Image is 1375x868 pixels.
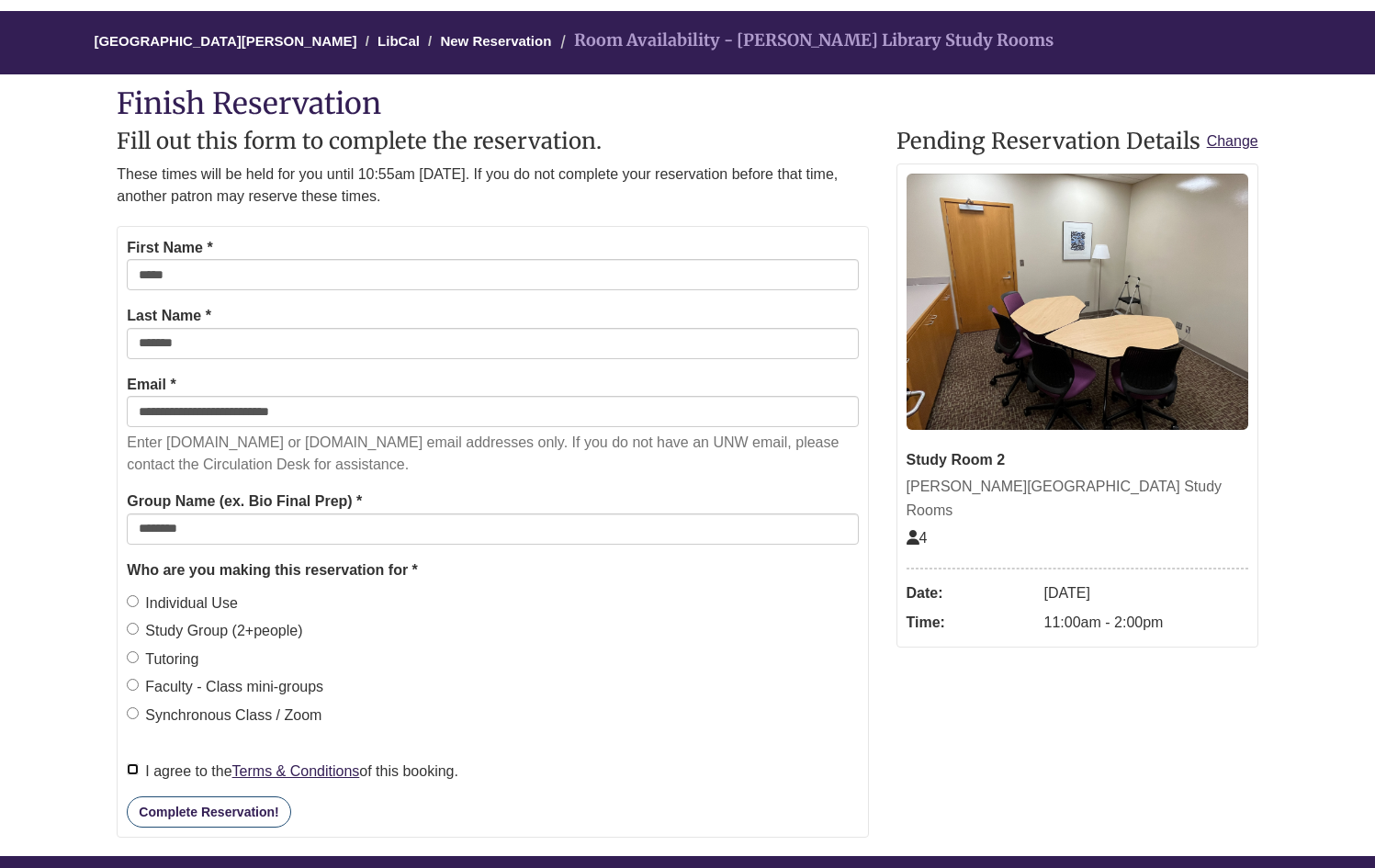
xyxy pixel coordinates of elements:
input: Individual Use [127,595,139,607]
div: [PERSON_NAME][GEOGRAPHIC_DATA] Study Rooms [907,475,1248,522]
nav: Breadcrumb [117,11,1257,74]
h2: Fill out this form to complete the reservation. [117,130,868,153]
input: Tutoring [127,651,139,663]
button: Complete Reservation! [127,796,290,828]
dt: Time: [907,608,1035,637]
span: The capacity of this space [907,530,928,546]
legend: Who are you making this reservation for * [127,558,858,582]
label: Faculty - Class mini-groups [127,675,323,699]
label: I agree to the of this booking. [127,760,458,783]
a: LibCal [378,33,420,49]
li: Room Availability - [PERSON_NAME] Library Study Rooms [556,28,1054,54]
label: First Name * [127,236,212,260]
label: Individual Use [127,592,238,615]
label: Email * [127,373,175,397]
input: Synchronous Class / Zoom [127,707,139,719]
a: New Reservation [440,33,551,49]
p: Enter [DOMAIN_NAME] or [DOMAIN_NAME] email addresses only. If you do not have an UNW email, pleas... [127,432,858,476]
dd: [DATE] [1044,579,1248,608]
a: Terms & Conditions [232,763,360,779]
label: Last Name * [127,304,211,328]
h1: Finish Reservation [117,88,1257,120]
dt: Date: [907,579,1035,608]
div: Study Room 2 [907,448,1248,472]
input: Study Group (2+people) [127,623,139,635]
label: Synchronous Class / Zoom [127,704,321,727]
p: These times will be held for you until 10:55am [DATE]. If you do not complete your reservation be... [117,163,868,208]
label: Tutoring [127,648,198,671]
label: Study Group (2+people) [127,619,302,643]
dd: 11:00am - 2:00pm [1044,608,1248,637]
h2: Pending Reservation Details [896,130,1258,153]
a: Change [1207,130,1258,153]
div: Booking details [117,88,1257,847]
input: I agree to theTerms & Conditionsof this booking. [127,763,139,775]
label: Group Name (ex. Bio Final Prep) * [127,490,362,513]
img: Study Room 2 [907,174,1248,430]
a: [GEOGRAPHIC_DATA][PERSON_NAME] [94,33,356,49]
input: Faculty - Class mini-groups [127,679,139,691]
